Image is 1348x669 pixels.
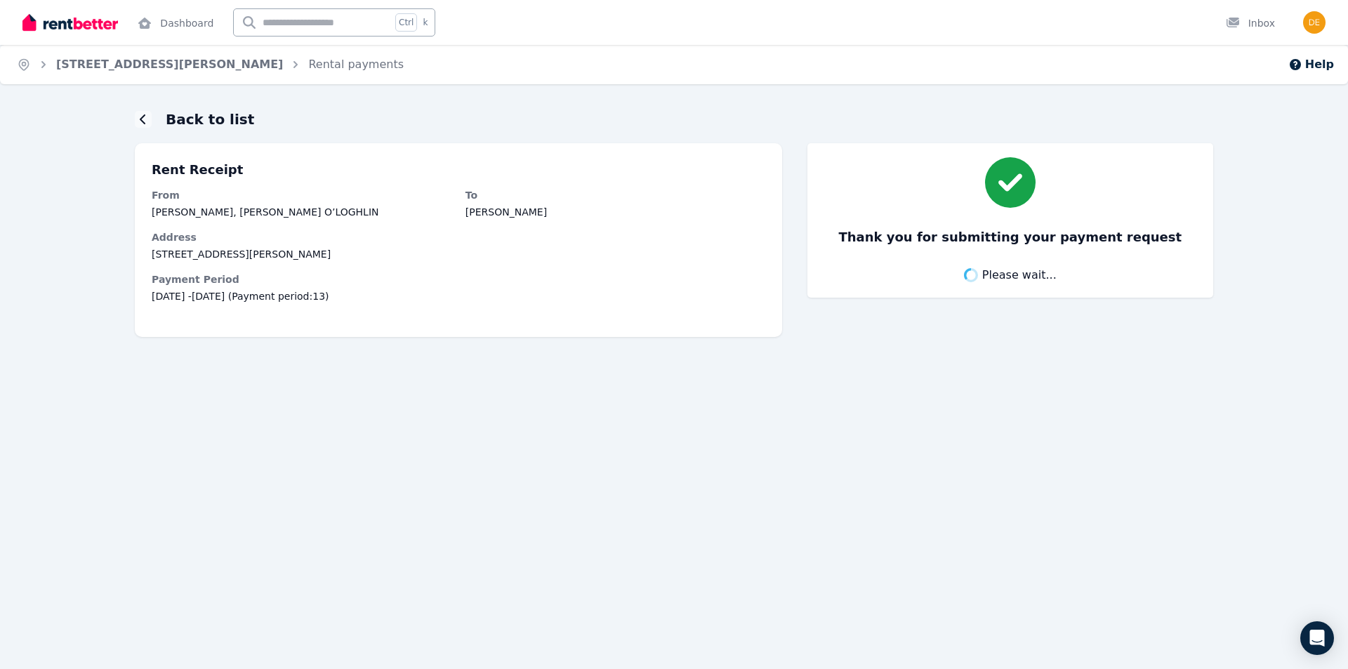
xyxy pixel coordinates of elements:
a: Rental payments [308,58,404,71]
span: Ctrl [395,13,417,32]
span: [DATE] - [DATE] (Payment period: 13 ) [152,289,765,303]
img: Debra Johnstone [1303,11,1326,34]
button: Help [1288,56,1334,73]
dt: To [465,188,765,202]
dd: [PERSON_NAME] [465,205,765,219]
div: Open Intercom Messenger [1300,621,1334,655]
span: Please wait... [982,267,1057,284]
h1: Back to list [166,110,254,129]
div: Inbox [1226,16,1275,30]
h3: Thank you for submitting your payment request [838,227,1182,247]
dd: [STREET_ADDRESS][PERSON_NAME] [152,247,765,261]
dd: [PERSON_NAME], [PERSON_NAME] O’LOGHLIN [152,205,451,219]
img: RentBetter [22,12,118,33]
span: k [423,17,428,28]
dt: From [152,188,451,202]
dt: Address [152,230,765,244]
a: [STREET_ADDRESS][PERSON_NAME] [56,58,283,71]
dt: Payment Period [152,272,765,286]
p: Rent Receipt [152,160,765,180]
